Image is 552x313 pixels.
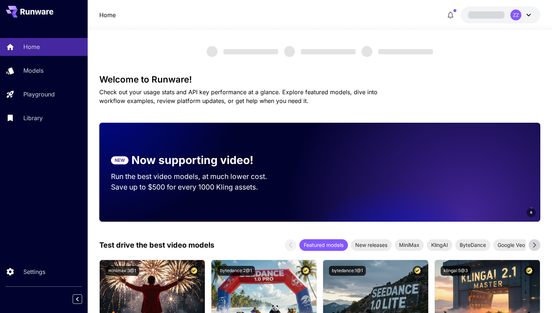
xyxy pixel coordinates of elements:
p: Now supporting video! [131,152,253,168]
p: Models [23,66,43,75]
button: klingai:5@3 [441,266,471,276]
div: MiniMax [395,239,424,251]
div: ZZ [510,9,521,20]
button: Collapse sidebar [73,294,82,304]
span: ByteDance [455,241,490,249]
span: MiniMax [395,241,424,249]
button: bytedance:1@1 [329,266,366,276]
div: KlingAI [427,239,452,251]
p: NEW [115,157,125,164]
h3: Welcome to Runware! [99,75,540,85]
p: Settings [23,267,45,276]
button: minimax:3@1 [106,266,139,276]
a: Home [99,11,116,19]
p: Library [23,114,43,122]
span: Google Veo [493,241,529,249]
button: ZZ [461,7,540,23]
button: Certified Model – Vetted for best performance and includes a commercial license. [189,266,199,276]
span: Featured models [299,241,348,249]
span: 6 [530,210,532,215]
p: Test drive the best video models [99,240,214,251]
button: Certified Model – Vetted for best performance and includes a commercial license. [524,266,534,276]
div: Google Veo [493,239,529,251]
span: New releases [351,241,392,249]
p: Playground [23,90,55,99]
nav: breadcrumb [99,11,116,19]
p: Run the best video models, at much lower cost. [111,171,281,182]
button: Certified Model – Vetted for best performance and includes a commercial license. [301,266,311,276]
button: Certified Model – Vetted for best performance and includes a commercial license. [413,266,422,276]
div: Collapse sidebar [78,293,88,306]
button: bytedance:2@1 [217,266,255,276]
div: New releases [351,239,392,251]
div: ByteDance [455,239,490,251]
span: KlingAI [427,241,452,249]
p: Home [23,42,40,51]
p: Save up to $500 for every 1000 Kling assets. [111,182,281,192]
div: Featured models [299,239,348,251]
span: Check out your usage stats and API key performance at a glance. Explore featured models, dive int... [99,88,377,104]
